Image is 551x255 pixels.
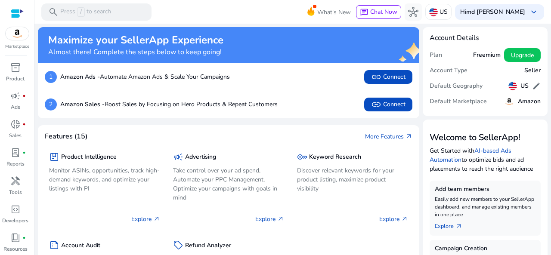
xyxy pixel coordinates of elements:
button: Upgrade [504,48,541,62]
button: linkConnect [364,98,412,111]
p: Get Started with to optimize bids and ad placements to reach the right audience [430,146,541,173]
p: Explore [255,215,284,224]
button: linkConnect [364,70,412,84]
span: inventory_2 [10,62,21,73]
h5: Campaign Creation [435,245,536,252]
p: Boost Sales by Focusing on Hero Products & Repeat Customers [60,100,278,109]
p: Sales [9,132,22,139]
span: arrow_outward [455,223,462,230]
span: Connect [371,72,406,82]
button: hub [405,3,422,21]
p: Monitor ASINs, opportunities, track high-demand keywords, and optimize your listings with PI [49,166,160,193]
p: Reports [6,160,25,168]
h5: Default Geography [430,83,483,90]
p: Press to search [60,7,111,17]
p: Marketplace [5,43,29,50]
p: Automate Amazon Ads & Scale Your Campaigns [60,72,230,81]
a: AI-based Ads Automation [430,147,511,164]
h5: Amazon [518,98,541,105]
span: arrow_outward [401,215,408,222]
h5: Add team members [435,186,536,193]
p: 2 [45,98,57,111]
b: Amazon Sales - [60,100,105,108]
img: amazon.svg [504,96,514,107]
h4: Features (15) [45,132,87,141]
span: Chat Now [370,8,397,16]
h5: US [520,83,529,90]
a: Explorearrow_outward [435,218,469,230]
span: fiber_manual_record [22,123,26,126]
h3: Welcome to SellerApp! [430,132,541,143]
span: fiber_manual_record [22,151,26,154]
h5: Keyword Research [309,154,361,161]
p: Easily add new members to your SellerApp dashboard, and manage existing members in one place [435,195,536,218]
p: Developers [2,217,28,224]
h4: Almost there! Complete the steps below to keep going! [48,48,223,56]
span: hub [408,7,418,17]
span: key [297,152,307,162]
p: Tools [9,188,22,196]
span: code_blocks [10,204,21,215]
img: amazon.svg [6,27,29,40]
span: / [77,7,85,17]
span: package [49,152,59,162]
span: book_4 [10,233,21,243]
p: Discover relevant keywords for your product listing, maximize product visibility [297,166,408,193]
h5: Freemium [473,52,501,59]
span: What's New [317,5,351,20]
span: arrow_outward [153,215,160,222]
span: link [371,72,381,82]
p: 1 [45,71,57,83]
p: US [440,4,448,19]
span: arrow_outward [277,215,284,222]
button: chatChat Now [356,5,401,19]
span: keyboard_arrow_down [529,7,539,17]
span: donut_small [10,119,21,129]
span: handyman [10,176,21,186]
span: chat [360,8,368,17]
span: campaign [173,152,183,162]
span: Connect [371,99,406,110]
h5: Account Type [430,67,467,74]
span: campaign [10,91,21,101]
span: edit [532,82,541,90]
p: Product [6,75,25,83]
b: md [PERSON_NAME] [466,8,525,16]
h5: Product Intelligence [61,154,117,161]
img: us.svg [508,82,517,90]
h5: Advertising [185,154,216,161]
span: link [371,99,381,110]
p: Explore [379,215,408,224]
p: Hi [460,9,525,15]
span: fiber_manual_record [22,236,26,240]
span: fiber_manual_record [22,94,26,98]
h5: Plan [430,52,442,59]
a: More Featuresarrow_outward [365,132,412,141]
span: arrow_outward [406,133,412,140]
h5: Refund Analyzer [185,242,231,249]
img: us.svg [429,8,438,16]
span: lab_profile [10,147,21,158]
span: search [48,7,59,17]
b: Amazon Ads - [60,73,100,81]
p: Resources [3,245,28,253]
p: Ads [11,103,20,111]
h5: Seller [524,67,541,74]
h4: Account Details [430,34,541,42]
p: Explore [131,215,160,224]
p: Take control over your ad spend, Automate your PPC Management, Optimize your campaigns with goals... [173,166,284,202]
h5: Default Marketplace [430,98,487,105]
span: summarize [49,240,59,250]
span: sell [173,240,183,250]
span: Upgrade [511,51,534,60]
h2: Maximize your SellerApp Experience [48,34,223,46]
h5: Account Audit [61,242,100,249]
